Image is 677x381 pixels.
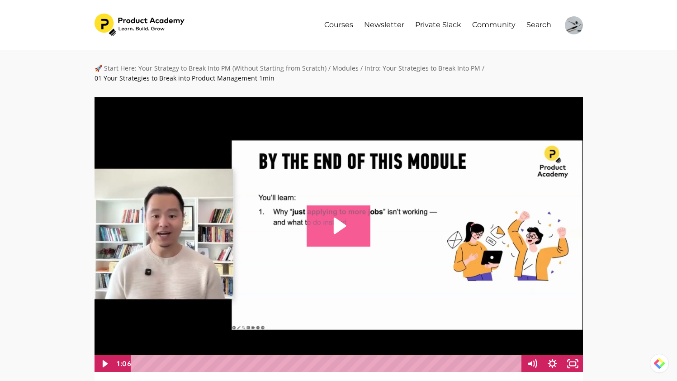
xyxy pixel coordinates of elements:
a: Courses [324,14,353,36]
a: Intro: Your Strategies to Break Into PM [365,64,480,72]
a: Private Slack [415,14,461,36]
button: Show settings menu [542,355,563,372]
div: Playbar [138,355,517,372]
div: / [328,63,331,73]
div: / [360,63,363,73]
div: / [482,63,484,73]
a: Modules [332,64,359,72]
a: Search [526,14,551,36]
button: Play Video [94,355,114,372]
img: 2e0ab5f-7246-715-d5e-c53e00c1df03_582dc3fb-c1b0-4259-95ab-5487f20d86c3.png [95,14,186,36]
button: Mute [522,355,542,372]
div: 01 Your Strategies to Break into Product Management 1min [95,73,275,83]
a: Community [472,14,516,36]
a: Newsletter [364,14,404,36]
button: Fullscreen [563,355,583,372]
img: 45b3121e053daf1a13f43ce1dcb2a0cd [565,16,583,34]
button: Play Video: file-uploads/sites/127338/video/d46a8-8ee-c3a-1ae7-11f517800_01_Your_Strategies_to_Br... [307,205,370,246]
a: 🚀 Start Here: Your Strategy to Break Into PM (Without Starting from Scratch) [95,64,327,72]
